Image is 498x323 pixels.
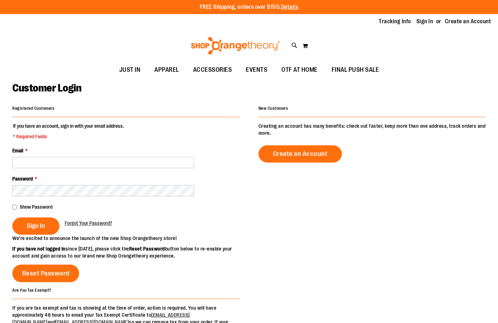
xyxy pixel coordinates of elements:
[129,246,165,252] strong: Reset Password
[186,62,239,78] a: ACCESSORIES
[258,106,288,111] strong: New Customers
[239,62,274,78] a: EVENTS
[200,3,299,11] p: FREE Shipping, orders over $150.
[273,150,328,158] span: Create an Account
[20,204,52,210] span: Show Password
[13,133,124,140] span: * Required Fields
[332,62,379,78] span: FINAL PUSH SALE
[65,220,112,227] a: Forgot Your Password?
[12,217,59,235] button: Sign In
[246,62,267,78] span: EVENTS
[12,265,79,282] a: Reset Password
[12,176,33,182] span: Password
[12,106,55,111] strong: Registered Customers
[325,62,386,78] a: FINAL PUSH SALE
[281,62,318,78] span: OTF AT HOME
[258,145,342,163] a: Create an Account
[154,62,179,78] span: APPAREL
[12,122,124,140] legend: If you have an account, sign in with your email address.
[12,82,81,94] span: Customer Login
[12,148,23,153] span: Email
[22,270,70,277] span: Reset Password
[27,222,45,230] span: Sign In
[12,287,51,292] strong: Are You Tax Exempt?
[65,220,112,226] span: Forgot Your Password?
[281,4,299,10] a: Details
[12,246,65,252] strong: If you have not logged in
[445,18,491,25] a: Create an Account
[379,18,411,25] a: Tracking Info
[147,62,186,78] a: APPAREL
[193,62,232,78] span: ACCESSORIES
[190,37,281,55] img: Shop Orangetheory
[274,62,325,78] a: OTF AT HOME
[112,62,148,78] a: JUST IN
[258,122,486,137] p: Creating an account has many benefits: check out faster, keep more than one address, track orders...
[119,62,141,78] span: JUST IN
[12,245,249,259] p: since [DATE], please click the button below to re-enable your account and gain access to our bran...
[12,235,249,242] p: We’re excited to announce the launch of the new Shop Orangetheory store!
[416,18,433,25] a: Sign In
